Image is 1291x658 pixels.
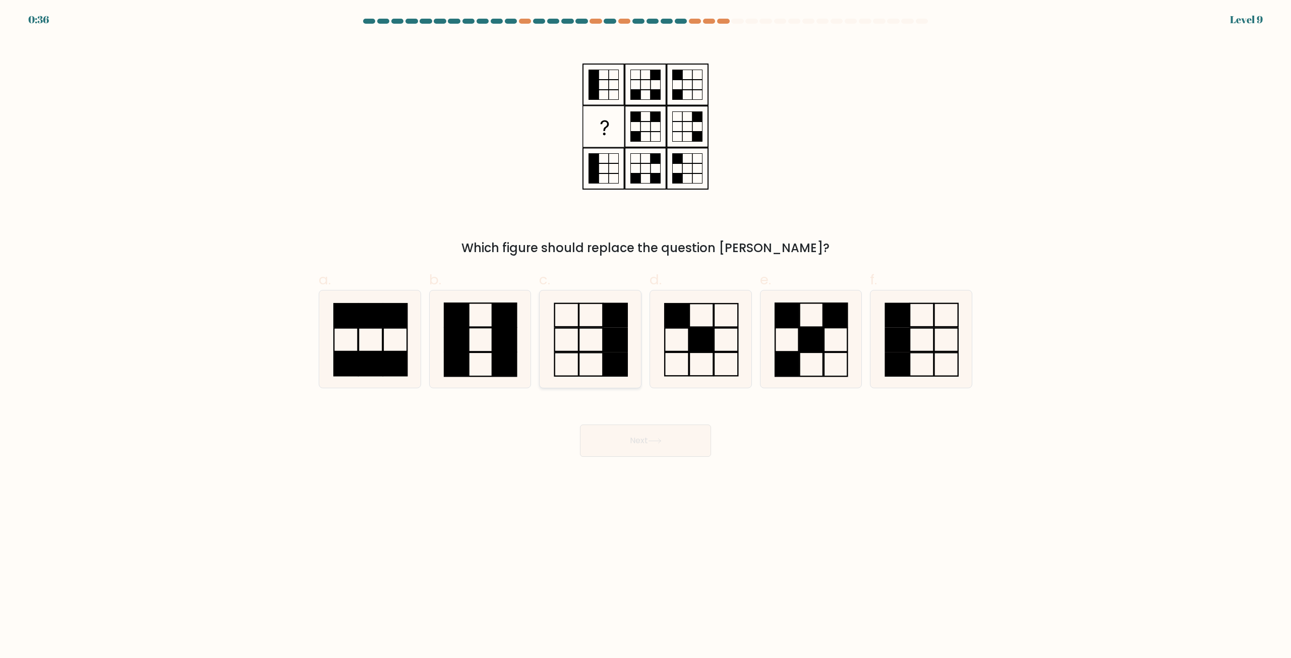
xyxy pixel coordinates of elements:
span: c. [539,270,550,289]
span: f. [870,270,877,289]
span: e. [760,270,771,289]
span: a. [319,270,331,289]
span: b. [429,270,441,289]
div: 0:36 [28,12,49,27]
button: Next [580,425,711,457]
div: Which figure should replace the question [PERSON_NAME]? [325,239,966,257]
span: d. [650,270,662,289]
div: Level 9 [1230,12,1263,27]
